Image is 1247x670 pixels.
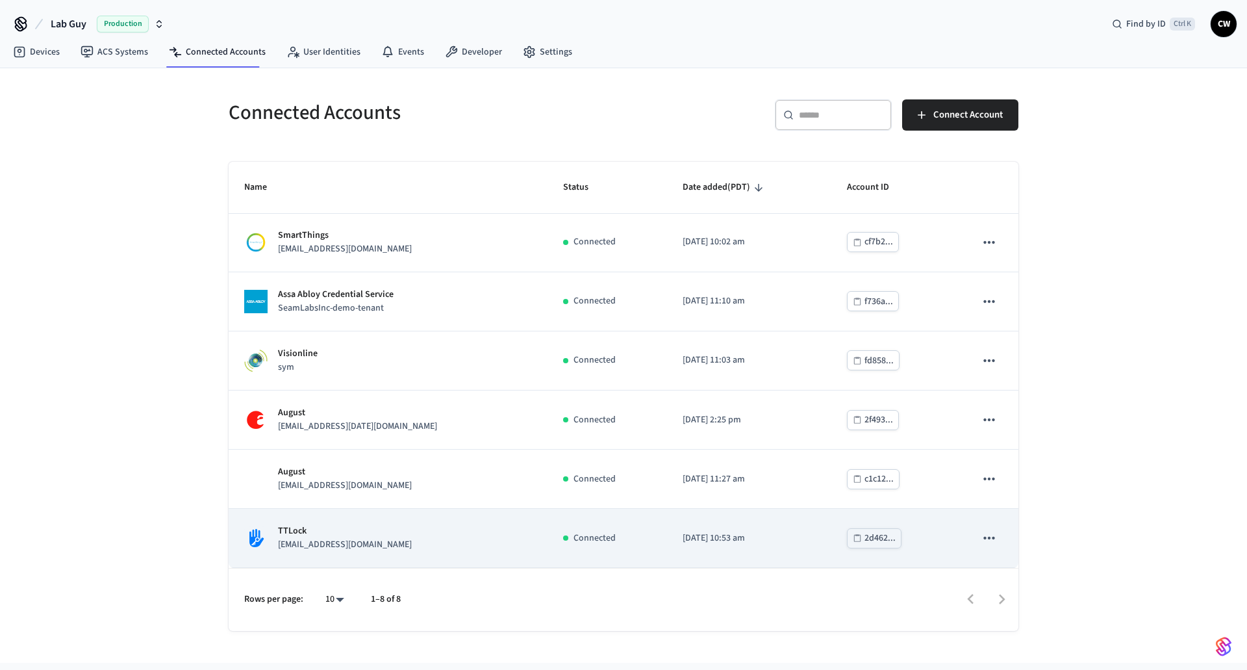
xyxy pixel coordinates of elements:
[97,16,149,32] span: Production
[278,302,394,315] p: SeamLabsInc-demo-tenant
[563,177,605,198] span: Status
[864,471,894,487] div: c1c12...
[244,231,268,254] img: Smartthings Logo, Square
[1170,18,1195,31] span: Ctrl K
[319,590,350,609] div: 10
[683,177,767,198] span: Date added(PDT)
[51,16,86,32] span: Lab Guy
[244,349,268,372] img: Visionline
[278,524,412,538] p: TTLock
[847,291,899,311] button: f736a...
[683,472,816,486] p: [DATE] 11:27 am
[158,40,276,64] a: Connected Accounts
[244,593,303,606] p: Rows per page:
[1212,12,1235,36] span: CW
[847,469,900,489] button: c1c12...
[371,593,401,606] p: 1–8 of 8
[573,354,616,367] p: Connected
[683,354,816,367] p: [DATE] 11:03 am
[1102,12,1205,36] div: Find by IDCtrl K
[683,532,816,545] p: [DATE] 10:53 am
[278,347,318,361] p: Visionline
[847,232,899,252] button: cf7b2...
[1211,11,1237,37] button: CW
[573,532,616,545] p: Connected
[847,410,899,430] button: 2f493...
[278,242,412,256] p: [EMAIL_ADDRESS][DOMAIN_NAME]
[683,413,816,427] p: [DATE] 2:25 pm
[512,40,583,64] a: Settings
[864,234,893,250] div: cf7b2...
[278,406,437,420] p: August
[573,413,616,427] p: Connected
[278,538,412,552] p: [EMAIL_ADDRESS][DOMAIN_NAME]
[371,40,435,64] a: Events
[847,528,901,548] button: 2d462...
[276,40,371,64] a: User Identities
[573,235,616,249] p: Connected
[864,412,893,428] div: 2f493...
[683,294,816,308] p: [DATE] 11:10 am
[864,353,894,369] div: fd858...
[683,235,816,249] p: [DATE] 10:02 am
[902,99,1018,131] button: Connect Account
[278,420,437,433] p: [EMAIL_ADDRESS][DATE][DOMAIN_NAME]
[435,40,512,64] a: Developer
[244,177,284,198] span: Name
[229,99,616,126] h5: Connected Accounts
[244,408,268,432] img: August Logo, Square
[933,107,1003,123] span: Connect Account
[1216,636,1231,657] img: SeamLogoGradient.69752ec5.svg
[864,530,896,547] div: 2d462...
[244,290,268,313] img: ASSA ABLOY Credential Service
[278,465,412,479] p: August
[244,526,268,550] img: TTLock Logo, Square
[278,229,412,242] p: SmartThings
[278,479,412,493] p: [EMAIL_ADDRESS][DOMAIN_NAME]
[3,40,70,64] a: Devices
[847,177,906,198] span: Account ID
[70,40,158,64] a: ACS Systems
[573,294,616,308] p: Connected
[864,294,893,310] div: f736a...
[847,350,900,370] button: fd858...
[278,361,318,374] p: sym
[573,472,616,486] p: Connected
[229,42,1018,568] table: sticky table
[278,288,394,302] p: Assa Abloy Credential Service
[1126,18,1166,31] span: Find by ID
